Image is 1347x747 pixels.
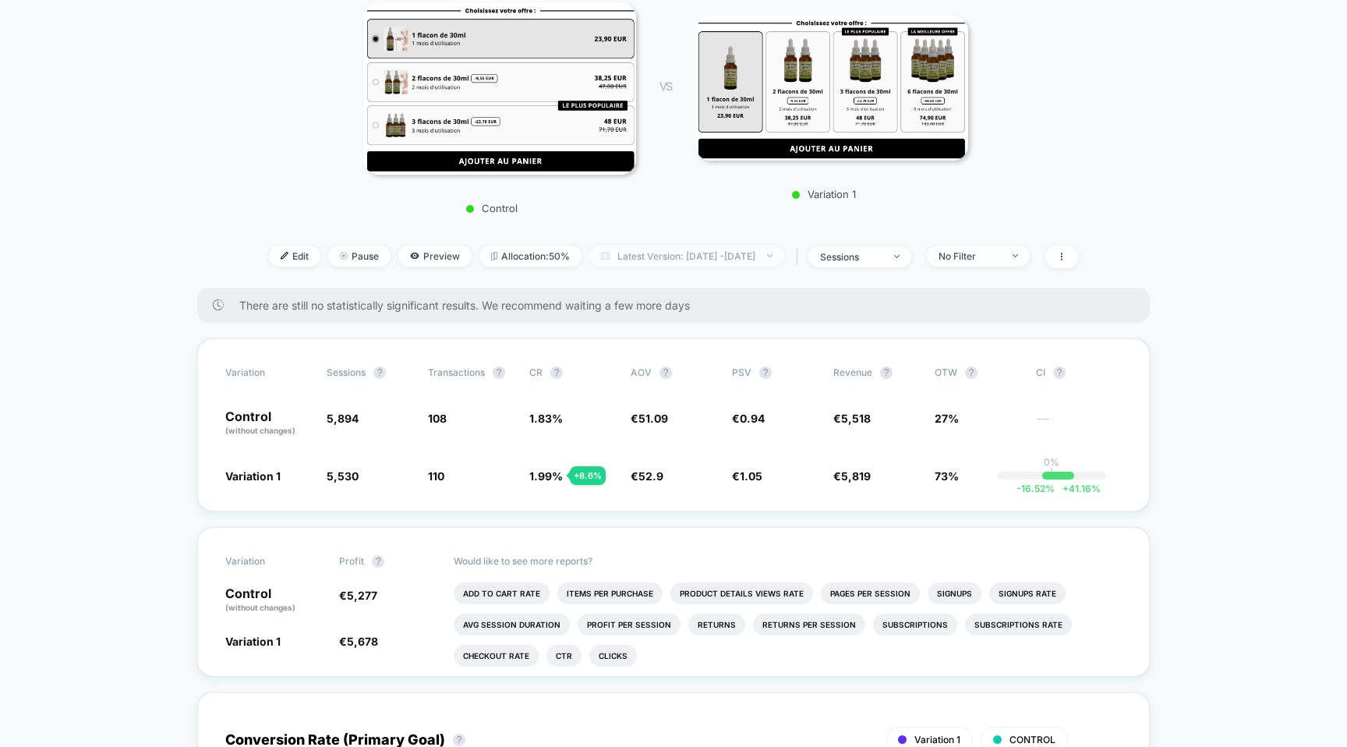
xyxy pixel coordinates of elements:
li: Subscriptions [873,614,957,635]
li: Subscriptions Rate [965,614,1072,635]
span: Transactions [428,366,485,378]
li: Signups [928,582,981,604]
span: 5,530 [327,469,359,483]
span: € [339,589,377,602]
span: 73% [935,469,959,483]
img: Variation 1 main [695,16,968,161]
span: (without changes) [225,426,295,435]
span: Edit [269,246,320,267]
button: ? [1053,366,1066,379]
span: AOV [631,366,652,378]
span: € [833,412,871,425]
span: Allocation: 50% [479,246,582,267]
span: VS [659,80,672,93]
span: Sessions [327,366,366,378]
span: (without changes) [225,603,295,612]
button: ? [659,366,672,379]
span: OTW [935,366,1020,379]
span: 5,678 [347,635,378,648]
span: 5,518 [841,412,871,425]
li: Clicks [589,645,637,667]
span: € [732,469,762,483]
p: Variation 1 [688,188,960,200]
span: € [631,412,668,425]
button: ? [493,366,505,379]
div: + 8.6 % [570,466,606,485]
img: end [1013,254,1018,257]
button: ? [965,366,978,379]
span: Pause [328,246,391,267]
span: 1.83 % [529,412,563,425]
div: No Filter [939,250,1001,262]
li: Profit Per Session [578,614,681,635]
span: 51.09 [638,412,668,425]
button: ? [550,366,563,379]
li: Returns Per Session [753,614,865,635]
li: Items Per Purchase [557,582,663,604]
p: 0% [1044,456,1059,468]
span: 110 [428,469,444,483]
span: 1.99 % [529,469,563,483]
button: ? [373,366,386,379]
span: 0.94 [740,412,765,425]
span: Latest Version: [DATE] - [DATE] [589,246,784,267]
p: Control [225,410,311,437]
span: There are still no statistically significant results. We recommend waiting a few more days [239,299,1119,312]
span: Variation [225,555,311,568]
div: sessions [820,251,882,263]
span: 5,894 [327,412,359,425]
span: PSV [732,366,751,378]
span: 108 [428,412,447,425]
span: 5,277 [347,589,377,602]
span: Profit [339,555,364,567]
button: ? [453,734,465,746]
img: edit [281,252,288,260]
span: CR [529,366,543,378]
li: Returns [688,614,745,635]
button: ? [880,366,893,379]
img: end [767,254,772,257]
li: Ctr [546,645,582,667]
p: | [1050,468,1053,480]
span: CONTROL [1009,734,1055,745]
p: Control [225,587,323,614]
li: Pages Per Session [821,582,920,604]
p: Control [355,202,628,214]
img: rebalance [491,252,497,260]
span: --- [1036,414,1122,437]
span: Preview [398,246,472,267]
p: Would like to see more reports? [454,555,1122,567]
span: Variation [225,366,311,379]
li: Add To Cart Rate [454,582,550,604]
span: € [339,635,378,648]
span: Variation 1 [914,734,960,745]
img: calendar [601,252,610,260]
button: ? [759,366,772,379]
span: -16.52 % [1016,483,1055,494]
span: € [833,469,871,483]
span: Variation 1 [225,635,281,648]
button: ? [372,555,384,568]
span: CI [1036,366,1122,379]
span: 5,819 [841,469,871,483]
span: € [732,412,765,425]
span: 27% [935,412,959,425]
li: Signups Rate [989,582,1066,604]
span: 1.05 [740,469,762,483]
li: Avg Session Duration [454,614,570,635]
img: end [894,255,900,258]
li: Product Details Views Rate [670,582,813,604]
span: 41.16 % [1055,483,1101,494]
li: Checkout Rate [454,645,539,667]
span: € [631,469,663,483]
span: Revenue [833,366,872,378]
span: 52.9 [638,469,663,483]
span: + [1062,483,1069,494]
img: end [340,252,348,260]
span: Variation 1 [225,469,281,483]
img: Control main [363,2,636,175]
span: | [792,246,808,268]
